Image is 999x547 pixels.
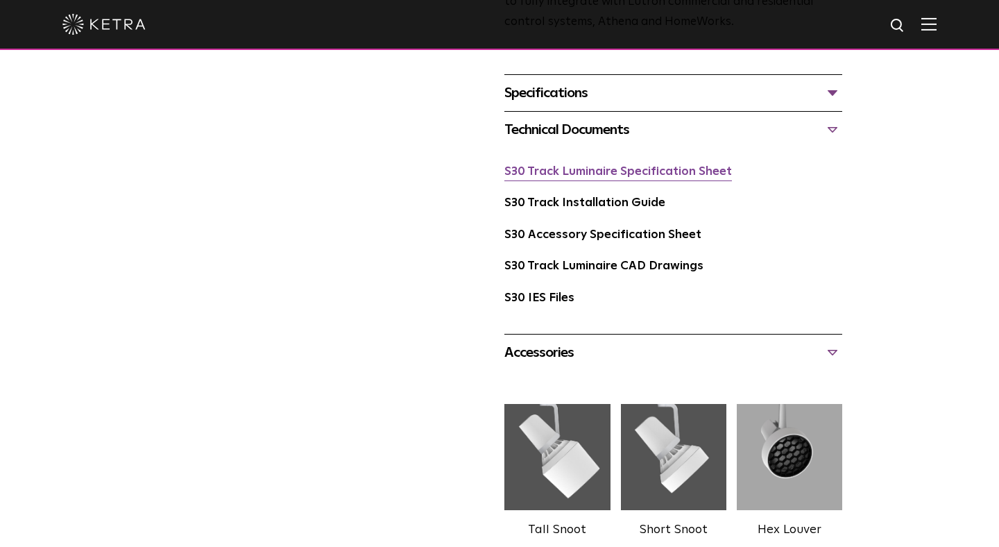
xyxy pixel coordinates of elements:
[640,523,708,536] label: Short Snoot
[621,398,726,516] img: 28b6e8ee7e7e92b03ac7
[62,14,146,35] img: ketra-logo-2019-white
[737,398,842,516] img: 3b1b0dc7630e9da69e6b
[504,229,701,241] a: S30 Accessory Specification Sheet
[504,342,842,364] div: Accessories
[504,260,703,272] a: S30 Track Luminaire CAD Drawings
[504,197,665,209] a: S30 Track Installation Guide
[889,17,907,35] img: search icon
[504,292,574,304] a: S30 IES Files
[504,166,732,178] a: S30 Track Luminaire Specification Sheet
[504,398,610,516] img: 561d9251a6fee2cab6f1
[758,523,821,536] label: Hex Louver
[504,119,842,141] div: Technical Documents
[504,82,842,104] div: Specifications
[921,17,937,31] img: Hamburger%20Nav.svg
[528,523,586,536] label: Tall Snoot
